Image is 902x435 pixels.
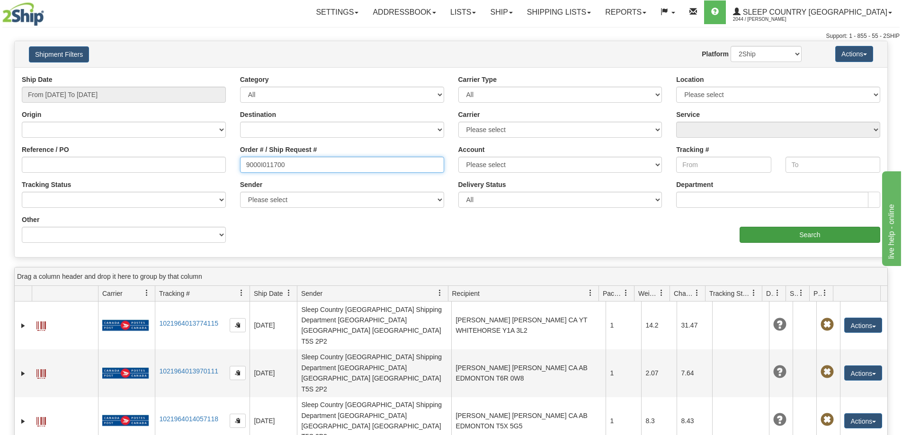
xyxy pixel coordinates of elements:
input: Search [740,227,880,243]
span: Charge [674,289,694,298]
img: 20 - Canada Post [102,320,149,331]
img: 20 - Canada Post [102,367,149,379]
a: Shipping lists [520,0,598,24]
span: Pickup Not Assigned [821,365,834,379]
a: Sender filter column settings [432,285,448,301]
a: Reports [598,0,653,24]
button: Actions [844,318,882,333]
a: Expand [18,321,28,330]
span: Tracking Status [709,289,750,298]
span: Sender [301,289,322,298]
div: Support: 1 - 855 - 55 - 2SHIP [2,32,900,40]
button: Shipment Filters [29,46,89,62]
a: 1021964013774115 [159,320,218,327]
td: Sleep Country [GEOGRAPHIC_DATA] Shipping Department [GEOGRAPHIC_DATA] [GEOGRAPHIC_DATA] [GEOGRAPH... [297,349,451,397]
span: Unknown [773,365,786,379]
input: To [786,157,880,173]
button: Copy to clipboard [230,414,246,428]
a: Ship [483,0,519,24]
a: Expand [18,369,28,378]
a: Delivery Status filter column settings [769,285,786,301]
td: 1 [606,302,641,349]
button: Actions [844,413,882,428]
label: Category [240,75,269,84]
label: Tracking # [676,145,709,154]
a: Weight filter column settings [653,285,670,301]
input: From [676,157,771,173]
a: Packages filter column settings [618,285,634,301]
span: Carrier [102,289,123,298]
div: grid grouping header [15,267,887,286]
label: Location [676,75,704,84]
label: Destination [240,110,276,119]
label: Carrier [458,110,480,119]
a: Pickup Status filter column settings [817,285,833,301]
label: Service [676,110,700,119]
label: Sender [240,180,262,189]
span: Ship Date [254,289,283,298]
span: Recipient [452,289,480,298]
label: Carrier Type [458,75,497,84]
span: Packages [603,289,623,298]
a: Settings [309,0,366,24]
td: 2.07 [641,349,677,397]
label: Tracking Status [22,180,71,189]
label: Delivery Status [458,180,506,189]
span: Unknown [773,318,786,331]
a: Recipient filter column settings [582,285,598,301]
td: 7.64 [677,349,712,397]
a: Label [36,413,46,428]
label: Account [458,145,485,154]
span: Pickup Status [813,289,822,298]
a: Tracking # filter column settings [233,285,250,301]
td: 31.47 [677,302,712,349]
label: Ship Date [22,75,53,84]
span: Tracking # [159,289,190,298]
td: [PERSON_NAME] [PERSON_NAME] CA YT WHITEHORSE Y1A 3L2 [451,302,606,349]
td: [DATE] [250,349,297,397]
a: Lists [443,0,483,24]
a: Sleep Country [GEOGRAPHIC_DATA] 2044 / [PERSON_NAME] [726,0,899,24]
button: Copy to clipboard [230,318,246,332]
button: Actions [844,365,882,381]
span: Unknown [773,413,786,426]
td: Sleep Country [GEOGRAPHIC_DATA] Shipping Department [GEOGRAPHIC_DATA] [GEOGRAPHIC_DATA] [GEOGRAPH... [297,302,451,349]
img: 20 - Canada Post [102,415,149,426]
a: Label [36,365,46,380]
a: 1021964013970111 [159,367,218,375]
span: 2044 / [PERSON_NAME] [733,15,804,24]
a: Shipment Issues filter column settings [793,285,809,301]
a: Carrier filter column settings [139,285,155,301]
a: 1021964014057118 [159,415,218,423]
label: Department [676,180,713,189]
a: Addressbook [366,0,443,24]
label: Order # / Ship Request # [240,145,317,154]
span: Weight [638,289,658,298]
span: Delivery Status [766,289,774,298]
span: Sleep Country [GEOGRAPHIC_DATA] [741,8,887,16]
button: Actions [835,46,873,62]
label: Reference / PO [22,145,69,154]
iframe: chat widget [880,169,901,266]
label: Other [22,215,39,224]
div: live help - online [7,6,88,17]
span: Shipment Issues [790,289,798,298]
img: logo2044.jpg [2,2,44,26]
a: Label [36,317,46,332]
button: Copy to clipboard [230,366,246,380]
a: Charge filter column settings [689,285,705,301]
span: Pickup Not Assigned [821,318,834,331]
td: [DATE] [250,302,297,349]
a: Expand [18,417,28,426]
label: Platform [702,49,729,59]
td: 1 [606,349,641,397]
label: Origin [22,110,41,119]
td: [PERSON_NAME] [PERSON_NAME] CA AB EDMONTON T6R 0W8 [451,349,606,397]
td: 14.2 [641,302,677,349]
a: Ship Date filter column settings [281,285,297,301]
a: Tracking Status filter column settings [746,285,762,301]
span: Pickup Not Assigned [821,413,834,426]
